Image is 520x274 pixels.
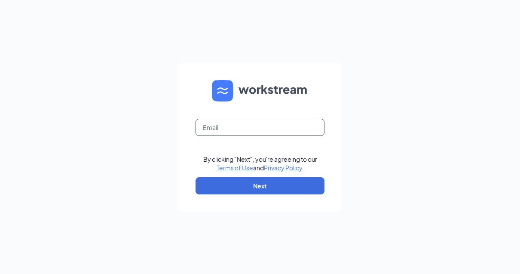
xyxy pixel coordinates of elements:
[203,155,317,172] div: By clicking "Next", you're agreeing to our and .
[196,119,324,136] input: Email
[196,177,324,194] button: Next
[217,164,253,172] a: Terms of Use
[212,80,308,102] img: WS logo and Workstream text
[264,164,302,172] a: Privacy Policy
